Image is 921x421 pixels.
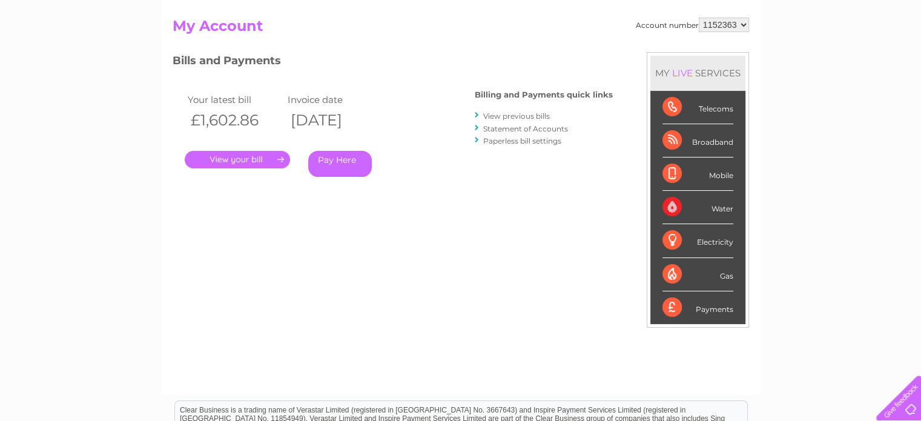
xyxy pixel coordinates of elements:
a: Water [708,51,731,61]
a: View previous bills [483,111,550,121]
a: Pay Here [308,151,372,177]
div: Gas [662,258,733,291]
div: Telecoms [662,91,733,124]
h4: Billing and Payments quick links [475,90,613,99]
a: Energy [738,51,765,61]
div: Account number [636,18,749,32]
a: Contact [840,51,870,61]
th: £1,602.86 [185,108,285,133]
a: Blog [816,51,833,61]
div: Electricity [662,224,733,257]
td: Your latest bill [185,91,285,108]
a: Statement of Accounts [483,124,568,133]
div: Clear Business is a trading name of Verastar Limited (registered in [GEOGRAPHIC_DATA] No. 3667643... [175,7,747,59]
a: Paperless bill settings [483,136,561,145]
a: 0333 014 3131 [693,6,776,21]
div: MY SERVICES [650,56,745,90]
div: Water [662,191,733,224]
th: [DATE] [285,108,385,133]
td: Invoice date [285,91,385,108]
h3: Bills and Payments [173,52,613,73]
div: Mobile [662,157,733,191]
div: Broadband [662,124,733,157]
img: logo.png [32,31,94,68]
a: Telecoms [772,51,808,61]
h2: My Account [173,18,749,41]
a: Log out [881,51,909,61]
a: . [185,151,290,168]
div: LIVE [670,67,695,79]
div: Payments [662,291,733,324]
